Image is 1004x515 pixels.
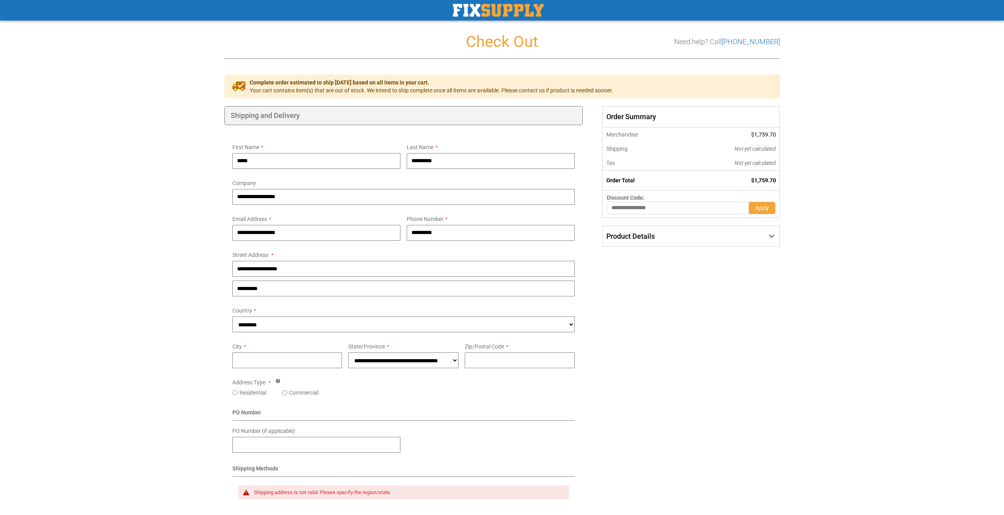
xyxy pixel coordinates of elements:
h3: Need help? Call [674,38,780,46]
span: Email Address [232,216,267,222]
span: Street Address [232,252,268,258]
span: Address Type [232,379,265,386]
button: Apply [749,202,776,214]
span: First Name [232,144,259,150]
th: Tax [603,156,681,170]
span: Apply [755,205,769,211]
label: Commercial [289,389,318,397]
span: Phone Number [407,216,443,222]
span: Complete order estimated to ship [DATE] based on all items in your cart. [250,79,613,86]
div: Shipping address is not valid. Please specify the region/state. [254,489,561,496]
span: Not yet calculated [735,146,776,152]
span: Discount Code: [607,195,645,201]
span: $1,759.70 [751,131,776,138]
span: Zip/Postal Code [465,343,504,350]
h1: Check Out [224,33,780,51]
strong: Order Total [606,177,635,184]
div: Shipping and Delivery [224,106,583,125]
a: [PHONE_NUMBER] [722,37,780,46]
th: Merchandise [603,127,681,142]
img: Fix Industrial Supply [453,4,544,17]
span: Not yet calculated [735,160,776,166]
span: PO Number (if applicable) [232,428,295,434]
span: Your cart contains item(s) that are out of stock. We intend to ship complete once all items are a... [250,86,613,94]
span: Shipping [606,146,628,152]
span: Last Name [407,144,434,150]
span: $1,759.70 [751,177,776,184]
label: Residential [239,389,266,397]
div: PO Number [232,408,575,421]
span: State/Province [348,343,385,350]
span: Product Details [606,232,655,240]
span: Company [232,180,256,186]
a: store logo [453,4,544,17]
span: Country [232,307,252,314]
div: Shipping Methods [232,464,575,477]
span: City [232,343,242,350]
span: Order Summary [602,106,780,127]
